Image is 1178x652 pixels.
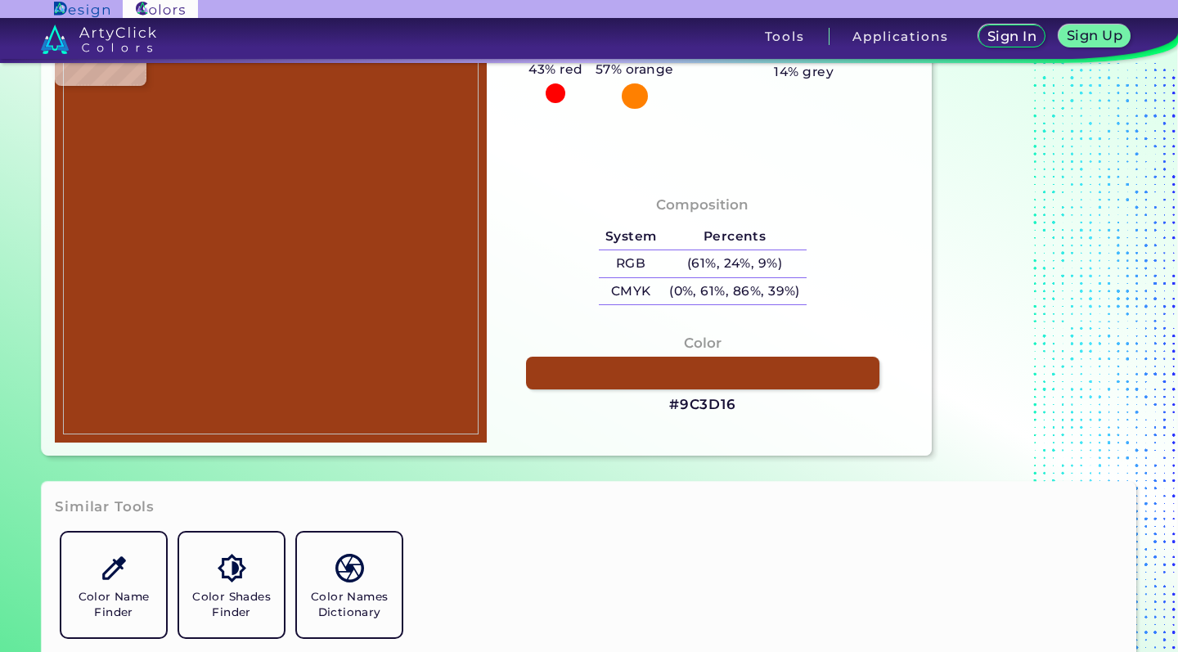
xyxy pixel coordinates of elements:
h5: Color Name Finder [68,589,160,620]
h5: 43% red [522,59,589,80]
h5: (0%, 61%, 86%, 39%) [663,278,806,305]
h5: Color Shades Finder [186,589,277,620]
h3: Tools [765,30,805,43]
img: icon_color_name_finder.svg [100,554,128,582]
h4: Composition [656,193,749,217]
a: Sign In [980,25,1044,47]
h5: (61%, 24%, 9%) [663,250,806,277]
img: icon_color_shades.svg [218,554,246,582]
a: Color Shades Finder [173,526,290,644]
a: Sign Up [1060,25,1129,47]
img: ArtyClick Design logo [54,2,109,17]
h3: Applications [852,30,948,43]
h5: System [599,223,663,250]
h4: Color [684,331,722,355]
h5: Color Names Dictionary [303,589,395,620]
a: Color Names Dictionary [290,526,408,644]
h5: RGB [599,250,663,277]
h5: 14% grey [774,61,834,83]
h5: 57% orange [589,59,680,80]
h5: Percents [663,223,806,250]
a: Color Name Finder [55,526,173,644]
img: logo_artyclick_colors_white.svg [41,25,156,54]
h5: Sign In [988,30,1036,43]
h5: Sign Up [1068,29,1122,43]
img: 45a7b4db-4b9e-4596-af44-f2cedf4f56b3 [63,2,479,435]
h3: Similar Tools [55,497,155,517]
img: icon_color_names_dictionary.svg [335,554,364,582]
h3: #9C3D16 [669,395,736,415]
h5: CMYK [599,278,663,305]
